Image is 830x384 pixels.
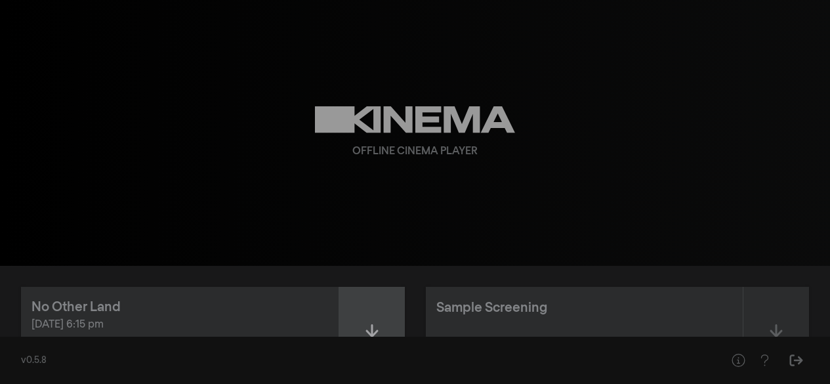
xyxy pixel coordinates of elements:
[725,347,751,373] button: Help
[783,347,809,373] button: Sign Out
[436,298,547,318] div: Sample Screening
[751,347,778,373] button: Help
[31,317,328,333] div: [DATE] 6:15 pm
[352,144,478,160] div: Offline Cinema Player
[21,354,699,368] div: v0.5.8
[31,297,121,317] div: No Other Land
